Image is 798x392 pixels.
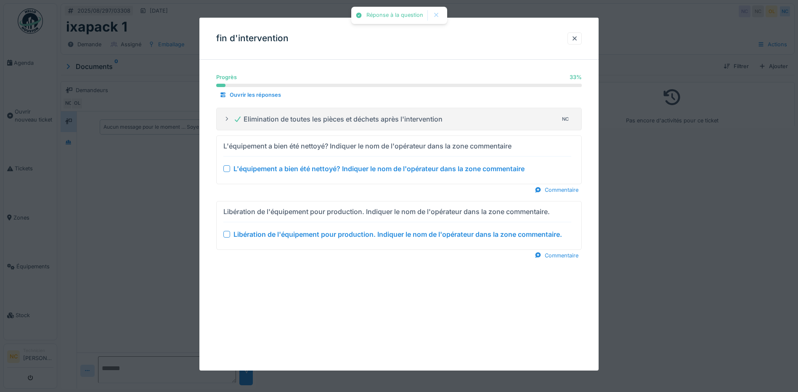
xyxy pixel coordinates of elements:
[220,139,578,180] summary: L'équipement a bien été nettoyé? Indiquer le nom de l'opérateur dans la zone commentaire L'équipe...
[559,113,571,125] div: NC
[233,229,562,239] div: Libération de l'équipement pour production. Indiquer le nom de l'opérateur dans la zone commentaire.
[531,184,582,196] div: Commentaire
[233,114,443,124] div: Elimination de toutes les pièces et déchets après l'intervention
[216,84,582,87] progress: 33 %
[223,141,512,151] div: L'équipement a bien été nettoyé? Indiquer le nom de l'opérateur dans la zone commentaire
[220,204,578,246] summary: Libération de l'équipement pour production. Indiquer le nom de l'opérateur dans la zone commentai...
[223,206,550,216] div: Libération de l'équipement pour production. Indiquer le nom de l'opérateur dans la zone commentaire.
[220,111,578,127] summary: Elimination de toutes les pièces et déchets après l'interventionNC
[216,73,237,81] div: Progrès
[216,89,284,101] div: Ouvrir les réponses
[216,33,289,44] h3: fin d'intervention
[366,12,423,19] div: Réponse à la question
[233,164,525,174] div: L'équipement a bien été nettoyé? Indiquer le nom de l'opérateur dans la zone commentaire
[570,73,582,81] div: 33 %
[531,249,582,261] div: Commentaire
